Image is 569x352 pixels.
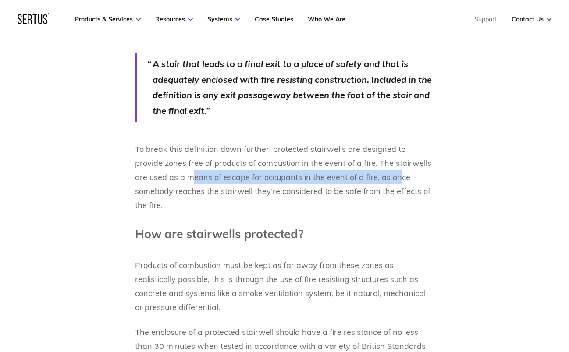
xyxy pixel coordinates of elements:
p: Products of combustion must be kept as far away from these zones as realistically possible, this ... [135,244,434,314]
a: Systems [207,15,240,23]
a: Resources [155,15,193,23]
iframe: Chat Widget [411,250,569,352]
p: To break this definition down further, protected stairwells are designed to provide zones free of... [135,142,434,212]
a: Products & Services [75,15,141,23]
p: A stair that leads to a final exit to a place of safety and that is adequately enclosed with fire... [153,56,434,118]
a: Who We Are [308,15,345,23]
a: Support [474,15,497,23]
a: Contact Us [512,15,551,23]
a: Case Studies [255,15,293,23]
h1: How are stairwells protected? [135,223,434,244]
